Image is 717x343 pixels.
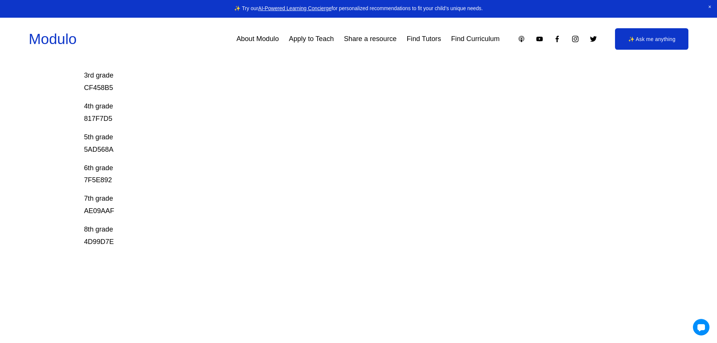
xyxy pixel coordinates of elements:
a: Apply to Teach [289,32,334,46]
p: 3rd grade CF458B5 [84,69,578,94]
p: 8th grade 4D99D7E [84,223,578,248]
a: Facebook [553,35,561,43]
a: Find Tutors [406,32,441,46]
a: Apple Podcasts [518,35,525,43]
a: Modulo [29,31,76,47]
a: About Modulo [236,32,279,46]
p: 4th grade 817F7D5 [84,100,578,125]
a: YouTube [536,35,543,43]
a: Share a resource [344,32,397,46]
a: ✨ Ask me anything [615,28,688,50]
a: Find Curriculum [451,32,499,46]
a: Instagram [571,35,579,43]
p: 7th grade AE09AAF [84,192,578,217]
a: Twitter [589,35,597,43]
a: AI-Powered Learning Concierge [258,6,332,11]
p: 5th grade 5AD568A [84,131,578,156]
p: 6th grade 7F5E892 [84,162,578,187]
